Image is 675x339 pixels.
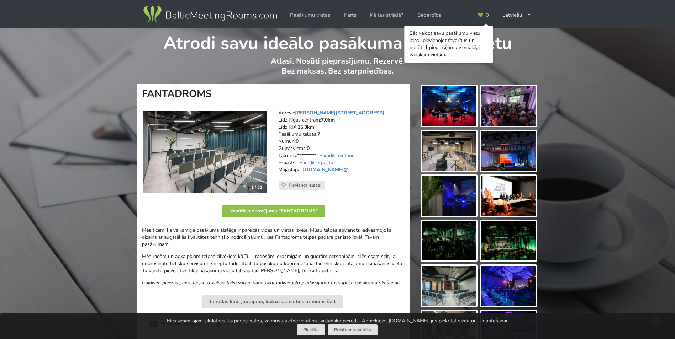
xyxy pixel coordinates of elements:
[365,8,408,22] a: Kā tas strādā?
[297,324,325,335] button: Piekrītu
[481,131,536,171] img: FANTADROMS | Rīga | Pasākumu vieta - galerijas bilde
[295,109,384,116] a: [PERSON_NAME][STREET_ADDRESS]
[137,28,538,55] h1: Atrodi savu ideālo pasākuma norises vietu
[328,324,378,335] a: Privātuma politika
[422,86,476,126] img: FANTADROMS | Rīga | Pasākumu vieta - galerijas bilde
[143,111,267,193] img: Konferenču centrs | Rīga | FANTADROMS
[297,124,314,130] strong: 15.3km
[422,131,476,171] img: FANTADROMS | Rīga | Pasākumu vieta - galerijas bilde
[321,117,335,123] strong: 7.0km
[247,182,267,193] div: 1 / 31
[303,166,349,173] a: [DOMAIN_NAME]
[222,205,325,217] button: Nosūtīt pieprasījumu "FANTADROMS"
[278,109,405,181] address: Adrese: Līdz Rīgas centram: Līdz RIX: Pasākumu telpas: Numuri: Gultasvietas: Tālrunis: E-pasts: M...
[137,84,410,104] h1: FANTADROMS
[412,8,447,22] a: Sadarbība
[497,8,536,22] div: Latviešu
[410,30,488,58] div: Sāc veidot savu pasākumu vietu izlasi, pievienojot favorītus un nosūti 1 pieprasījumu vienlaicīgi...
[422,176,476,216] img: FANTADROMS | Rīga | Pasākumu vieta - galerijas bilde
[285,8,335,22] a: Pasākumu vietas
[481,176,536,216] img: FANTADROMS | Rīga | Pasākumu vieta - galerijas bilde
[202,295,343,308] button: Ja rodas kādi jautājumi, lūdzu sazinieties ar mums šeit
[307,145,310,152] strong: 0
[481,266,536,306] img: FANTADROMS | Rīga | Pasākumu vieta - galerijas bilde
[142,279,399,286] em: Gaidīsim pieprasījumu, lai jau tuvākajā laikā varam sagatavot individuālu piedāvājumu Jūsu īpašā ...
[339,8,362,22] a: Karte
[481,221,536,261] img: FANTADROMS | Rīga | Pasākumu vieta - galerijas bilde
[481,86,536,126] img: FANTADROMS | Rīga | Pasākumu vieta - galerijas bilde
[319,152,355,159] a: Parādīt telefonu
[289,182,321,188] span: Pievienot izlasei
[142,253,405,274] p: Mēs radām un apkalpojam telpas cilvēkiem kā Tu – radošām, drosmīgām un gudrām personībām. Mēs esa...
[142,4,278,24] img: Baltic Meeting Rooms
[422,266,476,306] img: FANTADROMS | Rīga | Pasākumu vieta - galerijas bilde
[422,221,476,261] img: FANTADROMS | Rīga | Pasākumu vieta - galerijas bilde
[299,159,333,166] a: Parādīt e-pastu
[143,111,267,193] a: Konferenču centrs | Rīga | FANTADROMS 1 / 31
[486,12,489,18] span: 0
[317,131,320,138] strong: 7
[137,56,538,84] p: Atlasi. Nosūti pieprasījumu. Rezervē. Bez maksas. Bez starpniecības.
[142,227,405,248] p: Mēs ticam, ka veiksmīga pasākuma atslēga ir pareizās vides un vietas izvēle. Mūsu telpās apvienot...
[296,138,299,145] strong: 0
